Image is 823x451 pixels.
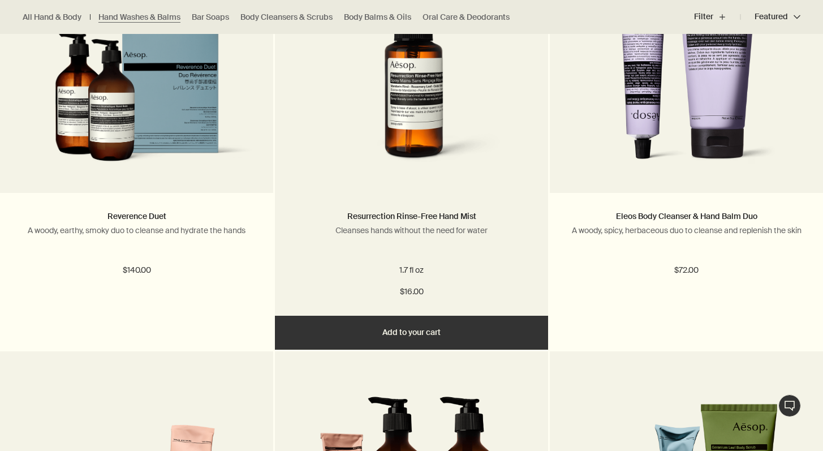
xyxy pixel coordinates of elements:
[347,211,476,221] a: Resurrection Rinse-Free Hand Mist
[17,225,256,235] p: A woody, earthy, smoky duo to cleanse and hydrate the hands
[17,31,256,176] img: Reverence Duet in outer carton
[694,3,740,31] button: Filter
[616,211,757,221] a: Eleos Body Cleanser & Hand Balm Duo
[107,211,166,221] a: Reverence Duet
[740,3,800,31] button: Featured
[23,12,81,23] a: All Hand & Body
[778,394,801,417] button: Live Assistance
[275,316,548,350] button: Add to your cart - $16.00
[98,12,180,23] a: Hand Washes & Balms
[292,225,531,235] p: Cleanses hands without the need for water
[123,264,151,277] span: $140.00
[674,264,699,277] span: $72.00
[192,12,229,23] a: Bar Soaps
[567,225,806,235] p: A woody, spicy, herbaceous duo to cleanse and replenish the skin
[240,12,333,23] a: Body Cleansers & Scrubs
[400,285,424,299] span: $16.00
[423,12,510,23] a: Oral Care & Deodorants
[344,12,411,23] a: Body Balms & Oils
